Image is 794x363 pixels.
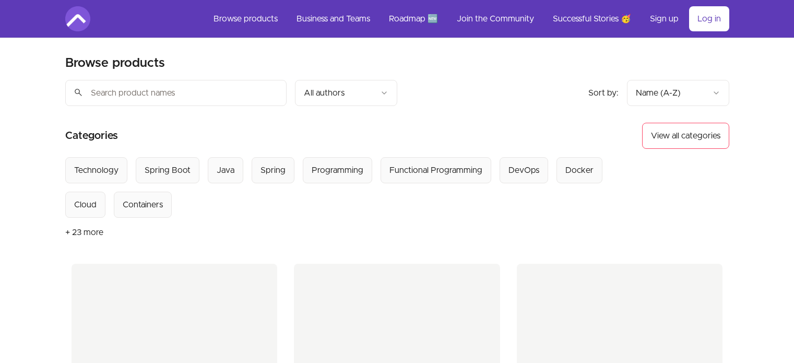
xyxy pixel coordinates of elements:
a: Join the Community [448,6,542,31]
h2: Categories [65,123,118,149]
input: Search product names [65,80,287,106]
div: Containers [123,198,163,211]
a: Business and Teams [288,6,378,31]
div: Docker [565,164,594,177]
button: View all categories [642,123,729,149]
div: Spring Boot [145,164,191,177]
h2: Browse products [65,55,165,72]
span: Sort by: [588,89,619,97]
div: Functional Programming [389,164,482,177]
nav: Main [205,6,729,31]
img: Amigoscode logo [65,6,90,31]
div: Java [217,164,234,177]
a: Roadmap 🆕 [381,6,446,31]
div: Cloud [74,198,97,211]
div: DevOps [508,164,539,177]
div: Programming [312,164,363,177]
button: + 23 more [65,218,103,247]
span: search [74,85,83,100]
a: Browse products [205,6,286,31]
a: Successful Stories 🥳 [544,6,639,31]
a: Log in [689,6,729,31]
div: Technology [74,164,118,177]
button: Filter by author [295,80,397,106]
button: Product sort options [627,80,729,106]
a: Sign up [642,6,687,31]
div: Spring [260,164,286,177]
